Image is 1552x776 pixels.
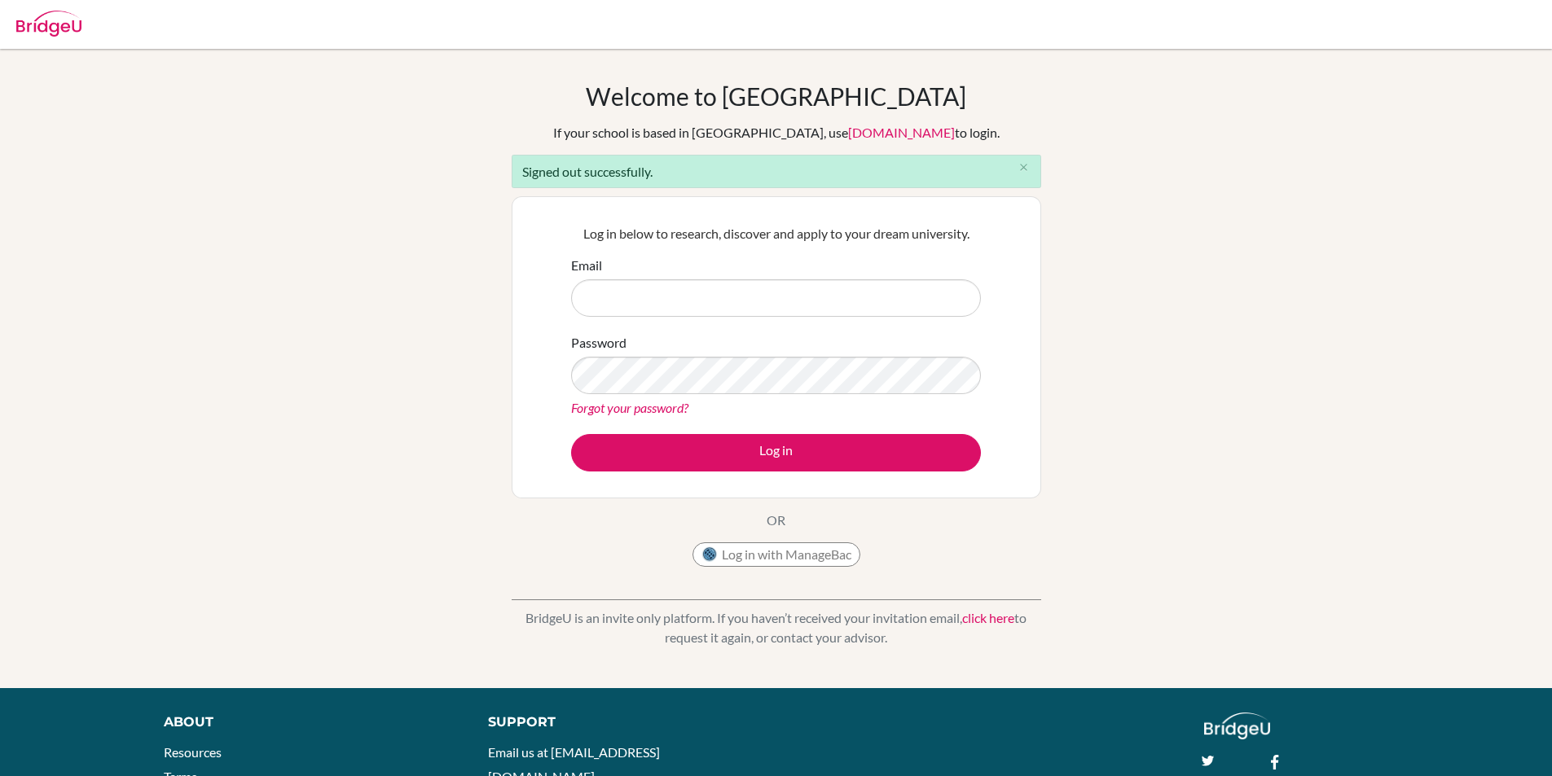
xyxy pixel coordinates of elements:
p: Log in below to research, discover and apply to your dream university. [571,224,981,243]
a: [DOMAIN_NAME] [848,125,955,140]
label: Email [571,256,602,275]
a: Resources [164,744,222,760]
button: Log in with ManageBac [692,542,860,567]
p: OR [767,511,785,530]
h1: Welcome to [GEOGRAPHIC_DATA] [586,81,966,111]
img: Bridge-U [16,11,81,37]
label: Password [571,333,627,353]
a: click here [962,610,1014,625]
p: BridgeU is an invite only platform. If you haven’t received your invitation email, to request it ... [512,608,1041,647]
button: Log in [571,434,981,471]
a: Forgot your password? [571,400,688,415]
img: logo_white@2x-f4f0deed5e89b7ecb1c2cc34c3e3d731f90f0f143d5ea2071677605dd97b5244.png [1204,712,1270,739]
i: close [1018,161,1030,173]
div: About [164,712,451,732]
div: Signed out successfully. [512,155,1041,188]
div: Support [488,712,757,732]
div: If your school is based in [GEOGRAPHIC_DATA], use to login. [553,123,1000,142]
button: Close [1008,156,1040,180]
